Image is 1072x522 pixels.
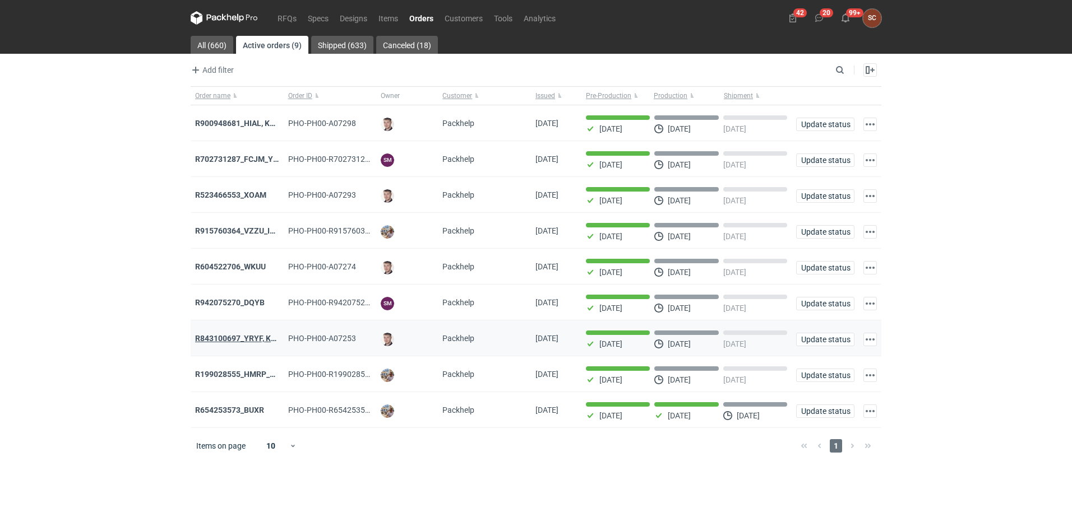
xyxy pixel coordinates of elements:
span: PHO-PH00-R199028555_HMRP_BKJH_VHKJ_ZOBC [288,370,470,379]
div: Sylwia Cichórz [863,9,881,27]
span: Packhelp [442,406,474,414]
span: Update status [801,264,849,272]
span: PHO-PH00-A07298 [288,119,356,128]
img: Michał Palasek [381,404,394,418]
span: 26/09/2025 [535,190,558,199]
a: Tools [488,11,518,25]
p: [DATE] [599,124,622,133]
img: Maciej Sikora [381,333,394,346]
span: Update status [801,300,849,307]
img: Michał Palasek [381,369,394,382]
a: R523466553_XOAM [195,190,266,199]
span: Add filter [189,63,234,77]
span: Update status [801,371,849,379]
span: Update status [801,407,849,415]
span: PHO-PH00-A07293 [288,190,356,199]
button: Issued [531,87,581,105]
span: 24/09/2025 [535,262,558,271]
span: Packhelp [442,262,474,271]
p: [DATE] [668,375,691,384]
button: Actions [863,225,877,239]
span: Packhelp [442,119,474,128]
button: SC [863,9,881,27]
span: Customer [442,91,472,100]
p: [DATE] [723,304,746,313]
p: [DATE] [599,232,622,241]
span: 19/09/2025 [535,298,558,307]
span: Packhelp [442,190,474,199]
a: R900948681_HIAL, KMPI [195,119,284,128]
p: [DATE] [599,411,622,420]
p: [DATE] [723,196,746,205]
p: [DATE] [737,411,760,420]
img: Michał Palasek [381,225,394,239]
a: Shipped (633) [311,36,373,54]
button: Actions [863,189,877,203]
span: Update status [801,192,849,200]
span: PHO-PH00-A07274 [288,262,356,271]
span: Update status [801,335,849,343]
p: [DATE] [599,339,622,348]
span: Pre-Production [586,91,631,100]
button: Add filter [188,63,234,77]
button: 42 [784,9,802,27]
p: [DATE] [599,304,622,313]
span: PHO-PH00-R915760364_VZZU_IOFY [288,226,417,235]
p: [DATE] [599,268,622,277]
a: R942075270_DQYB [195,298,265,307]
button: Update status [796,261,854,274]
a: Specs [302,11,334,25]
p: [DATE] [723,124,746,133]
img: Maciej Sikora [381,189,394,203]
p: [DATE] [668,124,691,133]
p: [DATE] [723,339,746,348]
svg: Packhelp Pro [191,11,258,25]
a: R702731287_FCJM_YLPU [195,155,288,164]
strong: R604522706_WKUU [195,262,266,271]
a: R199028555_HMRP_BKJH_VHKJ_ZOBC [195,370,338,379]
p: [DATE] [723,268,746,277]
span: Issued [535,91,555,100]
span: Packhelp [442,370,474,379]
button: Shipment [722,87,792,105]
a: R654253573_BUXR [195,406,264,414]
a: Canceled (18) [376,36,438,54]
a: Orders [404,11,439,25]
button: Customer [438,87,531,105]
button: Update status [796,225,854,239]
input: Search [833,63,869,77]
button: 99+ [837,9,854,27]
button: Update status [796,369,854,382]
span: Packhelp [442,298,474,307]
a: Designs [334,11,373,25]
span: Packhelp [442,334,474,343]
span: PHO-PH00-R942075270_DQYB [288,298,398,307]
a: All (660) [191,36,233,54]
span: Items on page [196,440,246,451]
span: Owner [381,91,400,100]
button: Actions [863,404,877,418]
strong: R915760364_VZZU_IOFY [195,226,285,235]
button: Actions [863,261,877,274]
span: 19/09/2025 [535,334,558,343]
span: Shipment [724,91,753,100]
p: [DATE] [668,304,691,313]
span: Update status [801,120,849,128]
div: 10 [253,438,289,454]
p: [DATE] [668,160,691,169]
span: 1 [830,439,842,453]
p: [DATE] [599,160,622,169]
figcaption: SM [381,153,394,167]
p: [DATE] [668,268,691,277]
span: PHO-PH00-R702731287_FCJM_YLPU [288,155,421,164]
p: [DATE] [723,160,746,169]
span: Packhelp [442,226,474,235]
span: Order ID [288,91,312,100]
button: Actions [863,297,877,310]
button: Update status [796,118,854,131]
